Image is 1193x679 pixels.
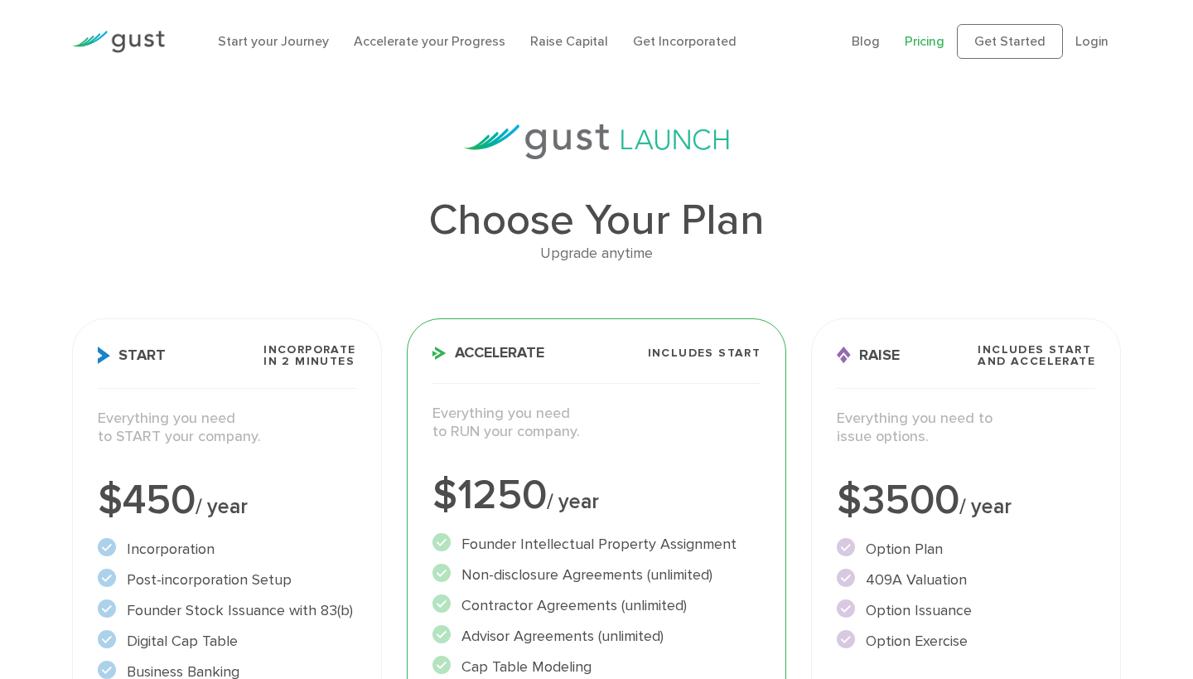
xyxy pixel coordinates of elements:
[354,33,505,49] a: Accelerate your Progress
[263,344,355,367] span: Incorporate in 2 Minutes
[432,346,544,361] span: Accelerate
[978,344,1095,367] span: Includes START and ACCELERATE
[633,33,737,49] a: Get Incorporated
[72,31,165,53] img: Gust Logo
[432,564,761,586] li: Non-disclosure Agreements (unlimited)
[72,242,1121,266] div: Upgrade anytime
[1075,33,1108,49] a: Login
[218,33,329,49] a: Start your Journey
[98,480,356,521] div: $450
[648,347,761,359] span: Includes START
[957,24,1063,59] a: Get Started
[98,538,356,560] li: Incorporation
[959,494,1012,519] span: / year
[852,33,880,49] a: Blog
[432,533,761,555] li: Founder Intellectual Property Assignment
[432,405,761,442] p: Everything you need to RUN your company.
[530,33,608,49] a: Raise Capital
[98,630,356,652] li: Digital Cap Table
[98,599,356,622] li: Founder Stock Issuance with 83(b)
[837,599,1095,622] li: Option Issuance
[837,480,1095,521] div: $3500
[98,569,356,591] li: Post-incorporation Setup
[432,656,761,678] li: Cap Table Modeling
[547,489,599,514] span: / year
[432,347,447,360] img: Accelerate Icon
[837,347,900,364] span: Raise
[837,569,1095,591] li: 409A Valuation
[98,347,166,364] span: Start
[837,630,1095,652] li: Option Exercise
[432,594,761,617] li: Contractor Agreements (unlimited)
[464,124,729,159] img: gust-launch-logos.svg
[837,410,1095,447] p: Everything you need to issue options.
[196,494,248,519] span: / year
[98,347,110,364] img: Start Icon X2
[837,347,851,364] img: Raise Icon
[432,475,761,517] div: $1250
[905,33,944,49] a: Pricing
[72,199,1121,242] h1: Choose Your Plan
[98,410,356,447] p: Everything you need to START your company.
[837,538,1095,560] li: Option Plan
[432,625,761,647] li: Advisor Agreements (unlimited)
